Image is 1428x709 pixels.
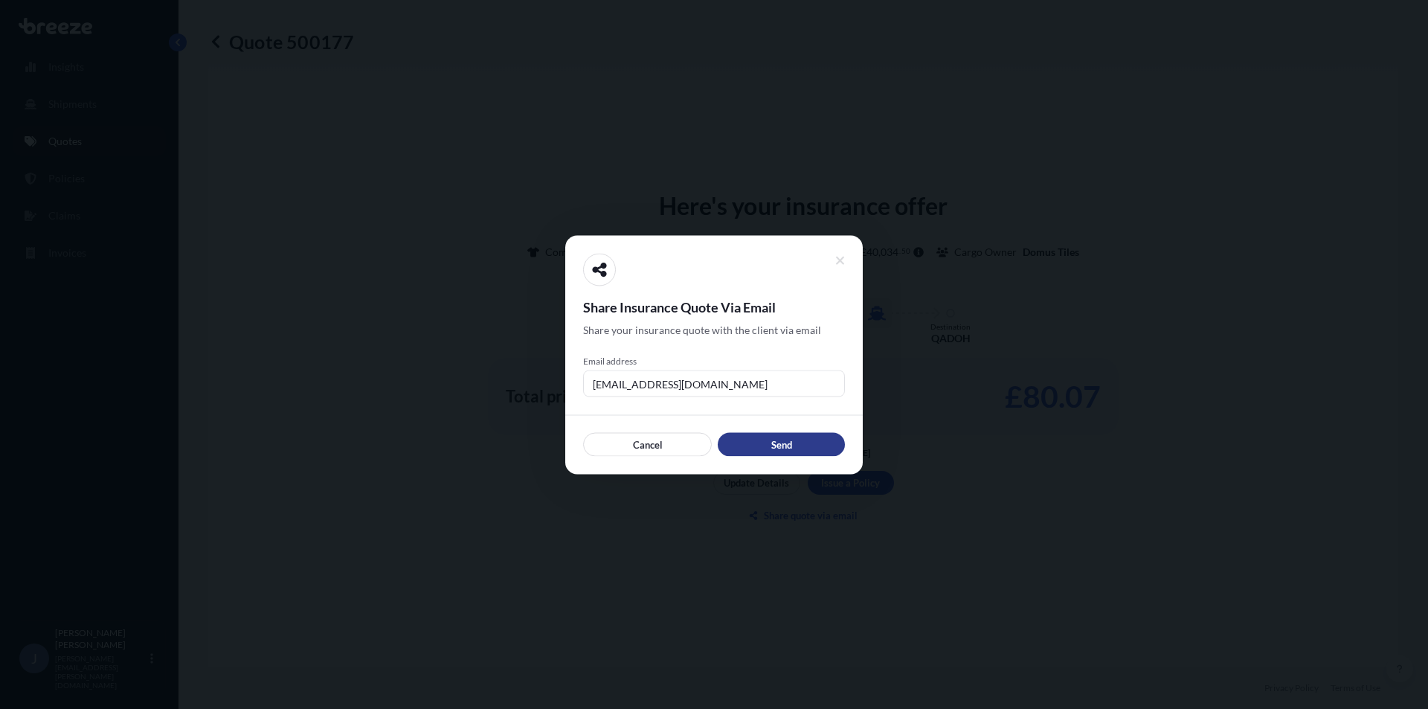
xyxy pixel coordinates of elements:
[583,322,821,337] span: Share your insurance quote with the client via email
[583,355,845,367] span: Email address
[633,437,663,452] p: Cancel
[718,432,845,456] button: Send
[583,432,712,456] button: Cancel
[771,437,792,452] p: Send
[583,370,845,397] input: example@gmail.com
[583,298,845,315] span: Share Insurance Quote Via Email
